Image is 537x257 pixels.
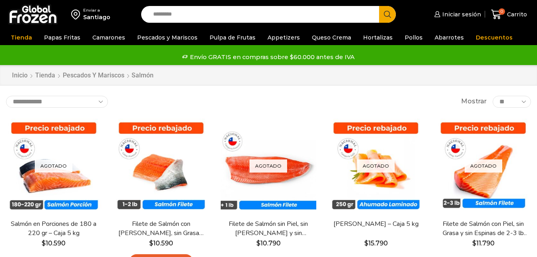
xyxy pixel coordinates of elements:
[465,159,502,172] p: Agotado
[472,30,517,45] a: Descuentos
[83,8,110,13] div: Enviar a
[40,30,84,45] a: Papas Fritas
[472,239,495,247] bdi: 11.790
[359,30,397,45] a: Hortalizas
[431,30,468,45] a: Abarrotes
[118,219,204,238] a: Filete de Salmón con [PERSON_NAME], sin Grasa y sin Espinas 1-2 lb – Caja 10 Kg
[35,159,72,172] p: Agotado
[42,239,46,247] span: $
[357,159,395,172] p: Agotado
[461,97,487,106] span: Mostrar
[6,96,108,108] select: Pedido de la tienda
[432,6,481,22] a: Iniciar sesión
[264,30,304,45] a: Appetizers
[62,71,125,80] a: Pescados y Mariscos
[440,10,481,18] span: Iniciar sesión
[149,239,173,247] bdi: 10.590
[364,239,388,247] bdi: 15.790
[12,71,28,80] a: Inicio
[88,30,129,45] a: Camarones
[256,239,260,247] span: $
[149,239,153,247] span: $
[132,71,154,79] h1: Salmón
[83,13,110,21] div: Santiago
[308,30,355,45] a: Queso Crema
[379,6,396,23] button: Search button
[133,30,202,45] a: Pescados y Mariscos
[42,239,66,247] bdi: 10.590
[401,30,427,45] a: Pollos
[256,239,281,247] bdi: 10.790
[472,239,476,247] span: $
[505,10,527,18] span: Carrito
[71,8,83,21] img: address-field-icon.svg
[206,30,260,45] a: Pulpa de Frutas
[7,30,36,45] a: Tienda
[364,239,368,247] span: $
[11,219,97,238] a: Salmón en Porciones de 180 a 220 gr – Caja 5 kg
[12,71,154,80] nav: Breadcrumb
[489,5,529,24] a: 0 Carrito
[499,8,505,15] span: 0
[35,71,56,80] a: Tienda
[333,219,419,229] a: [PERSON_NAME] – Caja 5 kg
[226,219,311,238] a: Filete de Salmón sin Piel, sin [PERSON_NAME] y sin [PERSON_NAME] – Caja 10 Kg
[250,159,287,172] p: Agotado
[440,219,526,238] a: Filete de Salmón con Piel, sin Grasa y sin Espinas de 2-3 lb – Premium – Caja 10 kg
